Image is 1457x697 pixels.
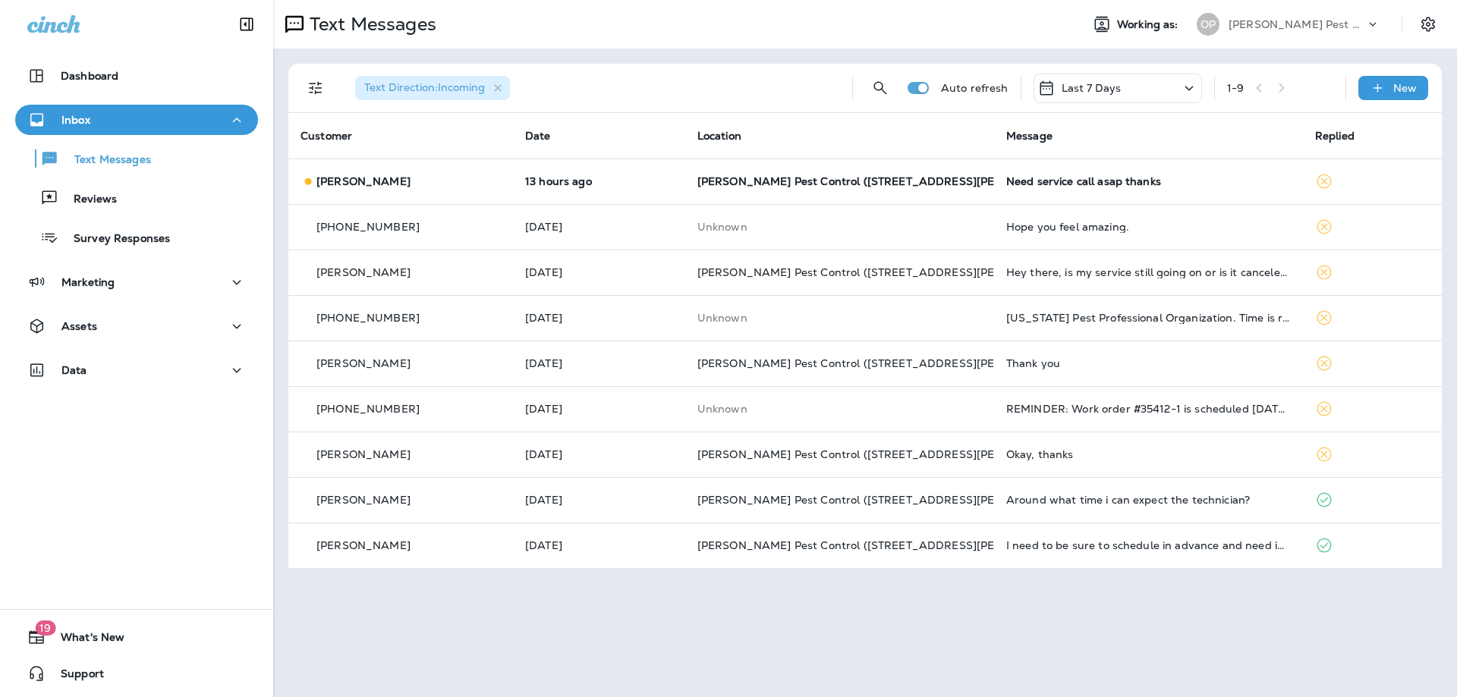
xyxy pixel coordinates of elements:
span: Working as: [1117,18,1182,31]
button: Survey Responses [15,221,258,253]
span: Customer [301,129,352,143]
p: Sep 15, 2025 05:18 PM [525,448,673,460]
button: Inbox [15,105,258,135]
p: [PERSON_NAME] Pest Control [1229,18,1365,30]
button: Dashboard [15,61,258,91]
div: Okay, thanks [1006,448,1291,460]
p: Sep 16, 2025 02:26 PM [525,357,673,369]
button: Assets [15,311,258,341]
span: What's New [46,631,124,649]
p: Reviews [58,193,117,207]
p: Sep 22, 2025 06:37 PM [525,175,673,187]
p: Auto refresh [941,82,1009,94]
button: Marketing [15,267,258,297]
span: Support [46,667,104,686]
p: [PERSON_NAME] [316,266,411,278]
button: Support [15,658,258,689]
span: Message [1006,129,1053,143]
p: Assets [61,320,97,332]
p: Inbox [61,114,90,126]
p: Survey Responses [58,232,170,246]
span: Location [697,129,741,143]
p: [PERSON_NAME] [316,494,411,506]
p: [PHONE_NUMBER] [316,403,420,415]
span: [PERSON_NAME] Pest Control ([STREET_ADDRESS][PERSON_NAME]) [697,265,1075,279]
p: Text Messages [59,153,151,168]
button: Search Messages [865,73,895,103]
button: Reviews [15,182,258,214]
button: Data [15,355,258,385]
div: Around what time i can expect the technician? [1006,494,1291,506]
p: [PERSON_NAME] [316,539,411,551]
span: [PERSON_NAME] Pest Control ([STREET_ADDRESS][PERSON_NAME]) [697,356,1075,370]
span: Replied [1315,129,1355,143]
p: [PHONE_NUMBER] [316,312,420,324]
p: Sep 15, 2025 04:44 PM [525,494,673,506]
p: Dashboard [61,70,118,82]
p: Sep 20, 2025 09:56 AM [525,221,673,233]
div: 1 - 9 [1227,82,1244,94]
p: This customer does not have a last location and the phone number they messaged is not assigned to... [697,403,982,415]
div: Need service call asap thanks [1006,175,1291,187]
p: [PERSON_NAME] [316,175,411,187]
button: Settings [1415,11,1442,38]
div: REMINDER: Work order #35412-1 is scheduled tomorrow 09/17/2025, 2:00pm - 6:00pm MST. Review the w... [1006,403,1291,415]
span: Date [525,129,551,143]
p: [PERSON_NAME] [316,448,411,460]
button: Text Messages [15,143,258,174]
p: Last 7 Days [1062,82,1122,94]
button: Collapse Sidebar [225,9,268,39]
div: Arizona Pest Professional Organization. Time is running out! Register now for Desert Defender Aca... [1006,312,1291,324]
p: Sep 19, 2025 12:06 PM [525,266,673,278]
p: Text Messages [304,13,436,36]
p: This customer does not have a last location and the phone number they messaged is not assigned to... [697,312,982,324]
button: Filters [301,73,331,103]
p: [PERSON_NAME] [316,357,411,369]
div: Hey there, is my service still going on or is it canceled? [1006,266,1291,278]
span: [PERSON_NAME] Pest Control ([STREET_ADDRESS][PERSON_NAME]) [697,174,1075,188]
span: [PERSON_NAME] Pest Control ([STREET_ADDRESS][PERSON_NAME]) [697,493,1075,507]
div: Hope you feel amazing. [1006,221,1291,233]
p: Sep 15, 2025 12:04 AM [525,539,673,551]
button: 19What's New [15,622,258,652]
p: Marketing [61,276,115,288]
span: 19 [35,620,55,636]
p: Sep 16, 2025 08:07 AM [525,403,673,415]
div: Text Direction:Incoming [355,76,510,100]
p: Sep 18, 2025 03:08 PM [525,312,673,324]
span: [PERSON_NAME] Pest Control ([STREET_ADDRESS][PERSON_NAME]) [697,447,1075,461]
p: This customer does not have a last location and the phone number they messaged is not assigned to... [697,221,982,233]
span: Text Direction : Incoming [364,80,485,94]
div: OP [1197,13,1219,36]
p: Data [61,364,87,376]
span: [PERSON_NAME] Pest Control ([STREET_ADDRESS][PERSON_NAME]) [697,538,1075,552]
div: Thank you [1006,357,1291,369]
p: [PHONE_NUMBER] [316,221,420,233]
p: New [1393,82,1417,94]
div: I need to be sure to schedule in advance and need indoors and outdoors. Thank you, and I look for... [1006,539,1291,551]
